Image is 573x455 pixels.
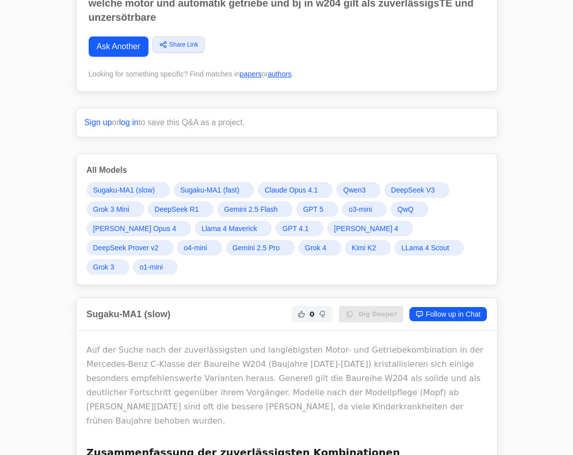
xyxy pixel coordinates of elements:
a: GPT 4.1 [276,221,323,236]
span: Claude Opus 4.1 [264,185,318,195]
span: [PERSON_NAME] Opus 4 [93,223,176,234]
button: Not Helpful [317,308,329,320]
a: Grok 4 [298,240,341,255]
a: authors [268,70,292,78]
a: Kimi K2 [345,240,391,255]
a: Gemini 2.5 Pro [226,240,294,255]
span: QwQ [397,204,413,214]
div: Looking for something specific? Find matches in or . [89,69,485,79]
span: DeepSeek R1 [155,204,199,214]
button: Helpful [295,308,308,320]
a: Qwen3 [336,182,380,198]
a: papers [240,70,261,78]
a: DeepSeek V3 [385,182,449,198]
span: Llama 4 Maverick [202,223,257,234]
span: LLama 4 Scout [401,243,449,253]
a: o1-mini [133,259,178,275]
a: log in [119,118,138,127]
span: [PERSON_NAME] 4 [334,223,398,234]
span: Sugaku-MA1 (fast) [180,185,240,195]
span: o3-mini [349,204,372,214]
a: Llama 4 Maverick [195,221,272,236]
a: Grok 3 [87,259,129,275]
p: or to save this Q&A as a project. [85,117,489,129]
span: Share Link [169,40,198,49]
h2: Sugaku-MA1 (slow) [87,307,171,321]
span: Kimi K2 [352,243,376,253]
span: GPT 5 [303,204,323,214]
a: Follow up in Chat [409,307,486,321]
a: LLama 4 Scout [395,240,464,255]
a: QwQ [391,202,428,217]
h3: All Models [87,164,487,176]
span: Gemini 2.5 Flash [224,204,278,214]
span: Sugaku-MA1 (slow) [93,185,155,195]
a: Sugaku-MA1 (fast) [174,182,254,198]
a: Grok 3 Mini [87,202,144,217]
span: GPT 4.1 [282,223,309,234]
a: Claude Opus 4.1 [258,182,332,198]
a: Sign up [85,118,112,127]
a: DeepSeek Prover v2 [87,240,173,255]
span: DeepSeek V3 [391,185,435,195]
a: Ask Another [89,36,148,57]
a: Sugaku-MA1 (slow) [87,182,170,198]
a: o3-mini [342,202,387,217]
span: Qwen3 [343,185,365,195]
span: o1-mini [140,262,163,272]
a: DeepSeek R1 [148,202,213,217]
a: o4-mini [177,240,222,255]
span: Grok 4 [305,243,326,253]
p: Auf der Suche nach der zuverlässigsten und langlebigsten Motor- und Getriebekombination in der Me... [87,343,487,428]
a: Gemini 2.5 Flash [217,202,292,217]
span: Gemini 2.5 Pro [233,243,280,253]
a: GPT 5 [296,202,338,217]
span: Grok 3 [93,262,114,272]
a: [PERSON_NAME] 4 [327,221,413,236]
span: 0 [310,309,315,319]
a: [PERSON_NAME] Opus 4 [87,221,191,236]
span: DeepSeek Prover v2 [93,243,159,253]
span: Grok 3 Mini [93,204,130,214]
span: o4-mini [184,243,207,253]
